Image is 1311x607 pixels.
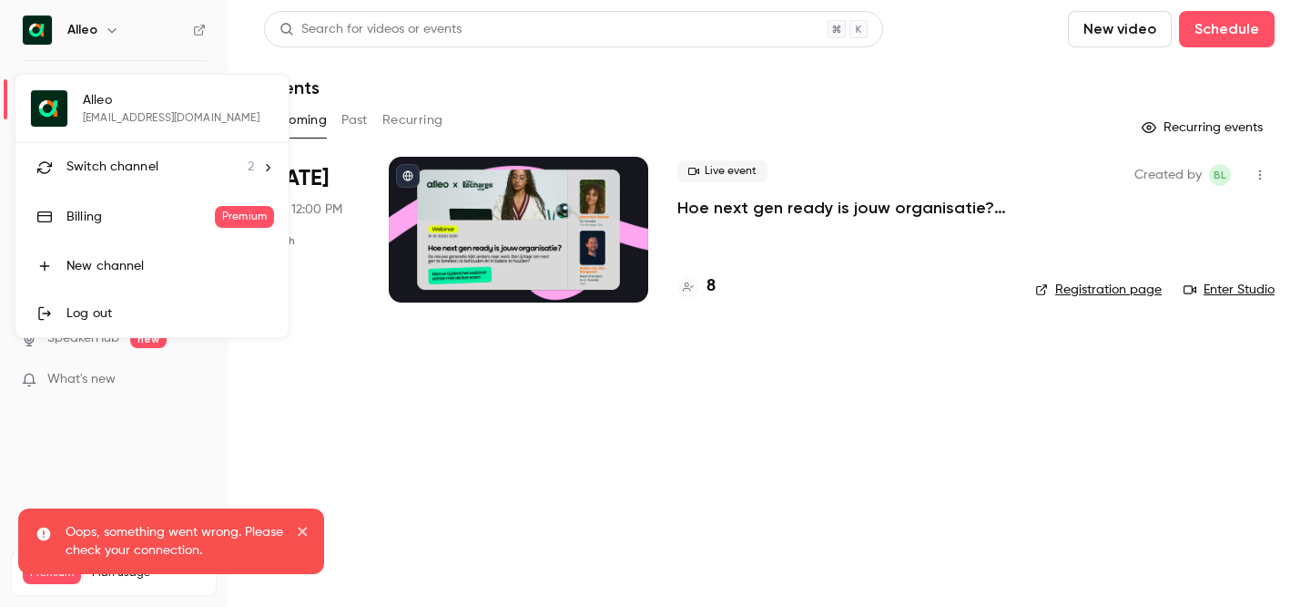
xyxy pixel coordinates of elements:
span: 2 [248,158,254,177]
span: Premium [215,206,274,228]
span: Switch channel [66,158,158,177]
button: close [297,523,310,545]
div: Log out [66,304,274,323]
p: Oops, something went wrong. Please check your connection. [66,523,284,560]
div: Billing [66,208,215,226]
div: New channel [66,257,274,275]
